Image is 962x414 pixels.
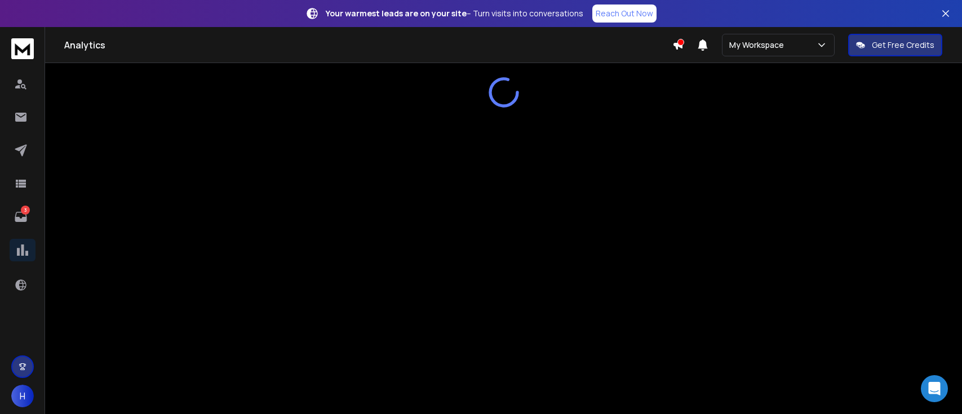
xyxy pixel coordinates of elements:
h1: Analytics [64,38,672,52]
img: logo [11,38,34,59]
a: Reach Out Now [592,5,657,23]
button: H [11,385,34,407]
p: My Workspace [729,39,788,51]
p: Reach Out Now [596,8,653,19]
button: Get Free Credits [848,34,942,56]
p: 3 [21,206,30,215]
p: – Turn visits into conversations [326,8,583,19]
div: Open Intercom Messenger [921,375,948,402]
a: 3 [10,206,32,228]
strong: Your warmest leads are on your site [326,8,467,19]
p: Get Free Credits [872,39,934,51]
